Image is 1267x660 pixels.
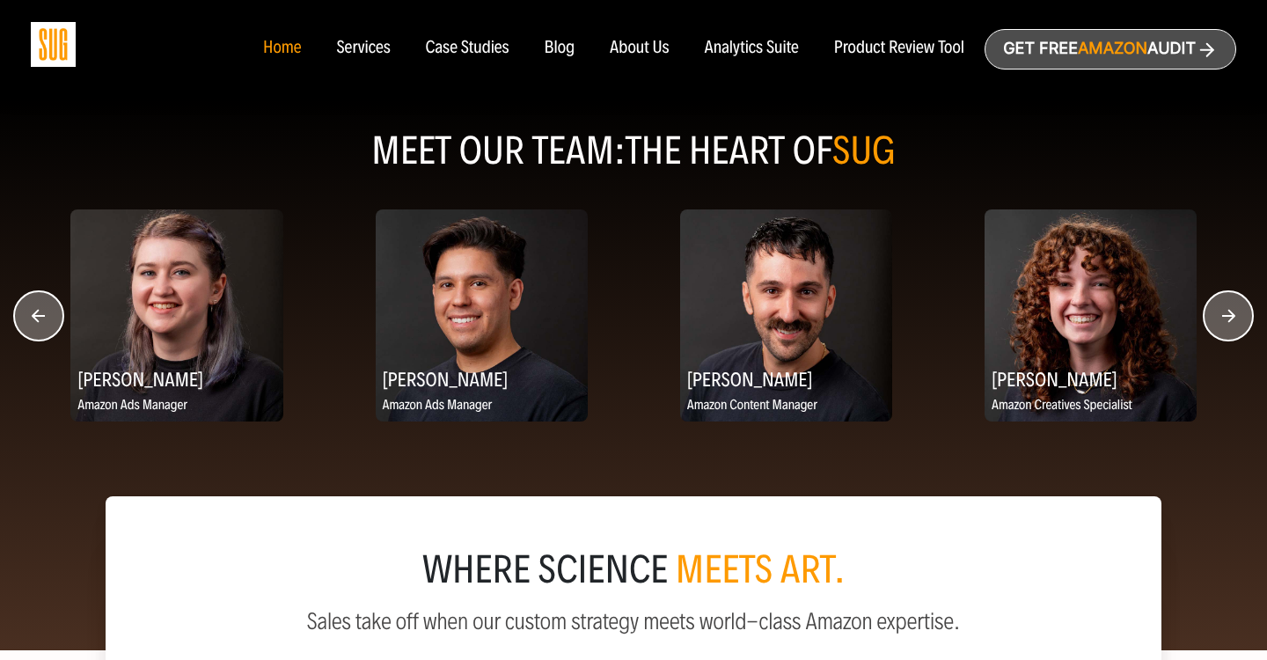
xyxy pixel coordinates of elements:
p: Amazon Ads Manager [376,395,588,417]
a: Get freeAmazonAudit [985,29,1236,70]
p: Amazon Content Manager [680,395,892,417]
p: Sales take off when our custom strategy meets world-class Amazon expertise. [148,609,1119,634]
a: Analytics Suite [705,39,799,58]
h2: [PERSON_NAME] [680,362,892,396]
h2: [PERSON_NAME] [70,362,282,396]
p: Amazon Creatives Specialist [985,395,1197,417]
a: About Us [610,39,670,58]
h2: [PERSON_NAME] [376,362,588,396]
h2: [PERSON_NAME] [985,362,1197,396]
a: Product Review Tool [834,39,964,58]
a: Services [336,39,390,58]
a: Blog [545,39,575,58]
img: Sug [31,22,76,67]
img: Chelsea Jaffe, Amazon Ads Manager [70,209,282,422]
a: Home [263,39,301,58]
img: Patrick DeRiso, II, Amazon Content Manager [680,209,892,422]
a: Case Studies [426,39,509,58]
div: where science [148,553,1119,588]
span: Amazon [1078,40,1147,58]
img: Victor Farfan Baltazar, Amazon Ads Manager [376,209,588,422]
span: meets art. [676,546,846,593]
img: Anna Butts, Amazon Creatives Specialist [985,209,1197,422]
p: Amazon Ads Manager [70,395,282,417]
span: SUG [832,128,896,174]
